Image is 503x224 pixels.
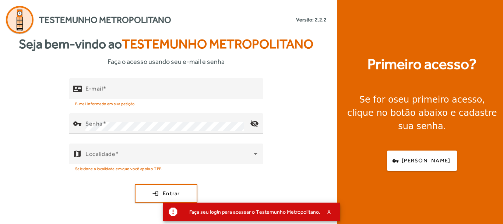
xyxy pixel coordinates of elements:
strong: seu primeiro acesso [394,94,482,105]
mat-hint: Selecione a localidade em que você apoia o TPE. [75,164,163,172]
img: Logo Agenda [6,6,34,34]
mat-hint: E-mail informado em sua petição. [75,99,136,107]
span: Faça o acesso usando seu e-mail e senha [108,56,225,66]
mat-label: Senha [85,120,103,127]
mat-icon: vpn_key [73,119,82,128]
button: X [320,209,339,215]
div: Faça seu login para acessar o Testemunho Metropolitano. [183,207,320,217]
strong: Primeiro acesso? [367,53,476,75]
mat-icon: visibility_off [246,115,263,132]
mat-icon: map [73,149,82,158]
strong: Seja bem-vindo ao [19,34,313,54]
small: Versão: 2.2.2 [296,16,327,24]
mat-icon: report [168,206,179,217]
mat-label: Localidade [85,151,115,158]
span: [PERSON_NAME] [402,156,450,165]
div: Se for o , clique no botão abaixo e cadastre sua senha. [346,93,499,133]
button: Entrar [135,184,197,203]
span: X [327,209,331,215]
span: Testemunho Metropolitano [39,13,171,27]
button: [PERSON_NAME] [387,151,457,171]
mat-icon: contact_mail [73,85,82,93]
mat-label: E-mail [85,85,103,92]
span: Entrar [163,189,180,198]
span: Testemunho Metropolitano [122,37,313,51]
